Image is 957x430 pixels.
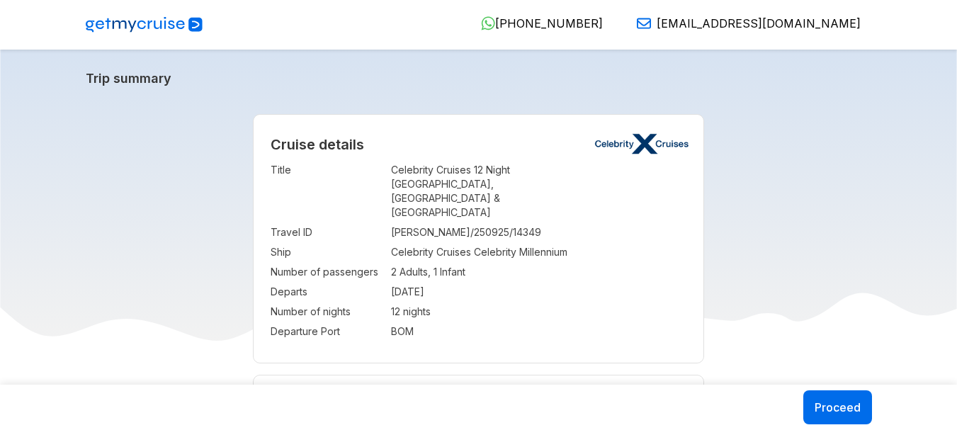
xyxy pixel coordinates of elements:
td: : [384,222,391,242]
a: [EMAIL_ADDRESS][DOMAIN_NAME] [625,16,861,30]
td: 12 nights [391,302,687,322]
td: : [384,160,391,222]
td: Departs [271,282,384,302]
td: [PERSON_NAME]/250925/14349 [391,222,687,242]
td: Departure Port [271,322,384,341]
td: : [384,302,391,322]
td: Title [271,160,384,222]
td: : [384,262,391,282]
img: WhatsApp [481,16,495,30]
td: : [384,322,391,341]
td: Travel ID [271,222,384,242]
td: Celebrity Cruises 12 Night [GEOGRAPHIC_DATA], [GEOGRAPHIC_DATA] & [GEOGRAPHIC_DATA] [391,160,687,222]
td: Number of nights [271,302,384,322]
a: Trip summary [86,71,872,86]
td: Celebrity Cruises Celebrity Millennium [391,242,687,262]
td: : [384,242,391,262]
h2: Cruise details [271,136,687,153]
button: Proceed [803,390,872,424]
td: BOM [391,322,687,341]
td: Ship [271,242,384,262]
td: 2 Adults, 1 Infant [391,262,687,282]
span: [EMAIL_ADDRESS][DOMAIN_NAME] [657,16,861,30]
td: : [384,282,391,302]
span: [PHONE_NUMBER] [495,16,603,30]
img: Email [637,16,651,30]
td: Number of passengers [271,262,384,282]
td: [DATE] [391,282,687,302]
a: [PHONE_NUMBER] [470,16,603,30]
